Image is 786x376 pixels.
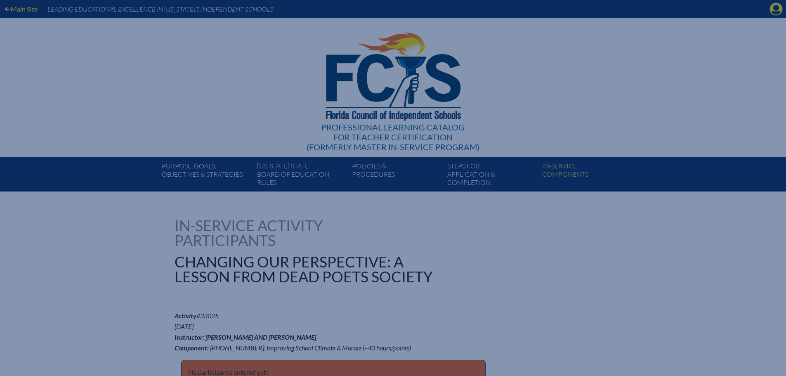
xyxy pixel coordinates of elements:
a: Purpose, goals,objectives & strategies [158,160,253,192]
span: (–40 hours/points) [363,344,411,352]
img: FCISlogo221.eps [308,18,478,131]
span: for Teacher Certification [333,132,453,142]
div: Professional Learning Catalog (formerly Master In-service Program) [307,122,479,152]
svg: Manage account [769,2,783,16]
b: Instructor: [175,333,204,341]
h1: Changing Our Perspective: A Lesson From Dead Poets Society [175,254,446,284]
p: #33025 [175,310,465,353]
b: Activity [175,312,196,319]
span: [PERSON_NAME] and [PERSON_NAME] [205,333,316,341]
span: [DATE] [175,322,194,330]
a: Steps forapplication & completion [444,160,539,192]
h1: In-service Activity Participants [175,218,341,248]
span: [PHONE_NUMBER]: Improving School Climate & Morale [210,344,361,352]
a: Policies &Procedures [349,160,444,192]
a: [US_STATE] StateBoard of Education rules [254,160,349,192]
a: Main Site [2,3,41,14]
a: Professional Learning Catalog for Teacher Certification(formerly Master In-service Program) [303,17,483,154]
b: Component: [175,344,209,352]
a: In-servicecomponents [539,160,634,192]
